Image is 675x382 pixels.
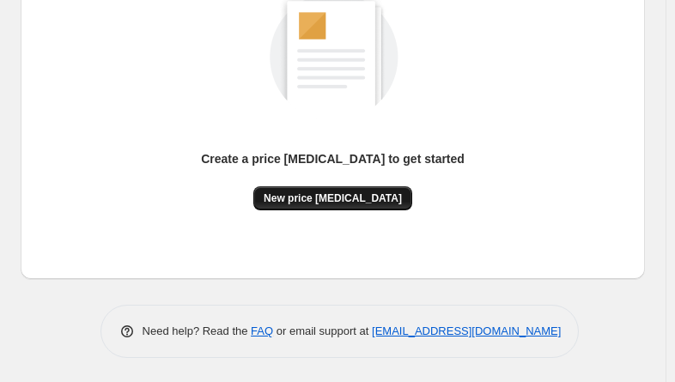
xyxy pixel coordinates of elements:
span: New price [MEDICAL_DATA] [264,191,402,205]
button: New price [MEDICAL_DATA] [253,186,412,210]
a: FAQ [251,324,273,337]
span: Need help? Read the [143,324,252,337]
span: or email support at [273,324,372,337]
a: [EMAIL_ADDRESS][DOMAIN_NAME] [372,324,561,337]
p: Create a price [MEDICAL_DATA] to get started [201,150,465,167]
